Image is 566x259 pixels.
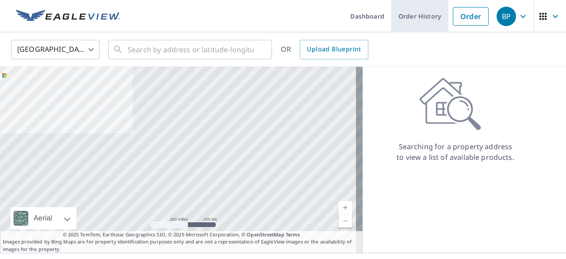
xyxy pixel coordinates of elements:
[11,207,76,229] div: Aerial
[247,231,284,238] a: OpenStreetMap
[453,7,489,26] a: Order
[300,40,368,59] a: Upload Blueprint
[11,37,99,62] div: [GEOGRAPHIC_DATA]
[497,7,516,26] div: BP
[339,214,352,228] a: Current Level 5, Zoom Out
[128,37,254,62] input: Search by address or latitude-longitude
[286,231,300,238] a: Terms
[281,40,368,59] div: OR
[63,231,300,239] span: © 2025 TomTom, Earthstar Geographics SIO, © 2025 Microsoft Corporation, ©
[339,201,352,214] a: Current Level 5, Zoom In
[307,44,361,55] span: Upload Blueprint
[31,207,55,229] div: Aerial
[16,10,120,23] img: EV Logo
[396,141,515,162] p: Searching for a property address to view a list of available products.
